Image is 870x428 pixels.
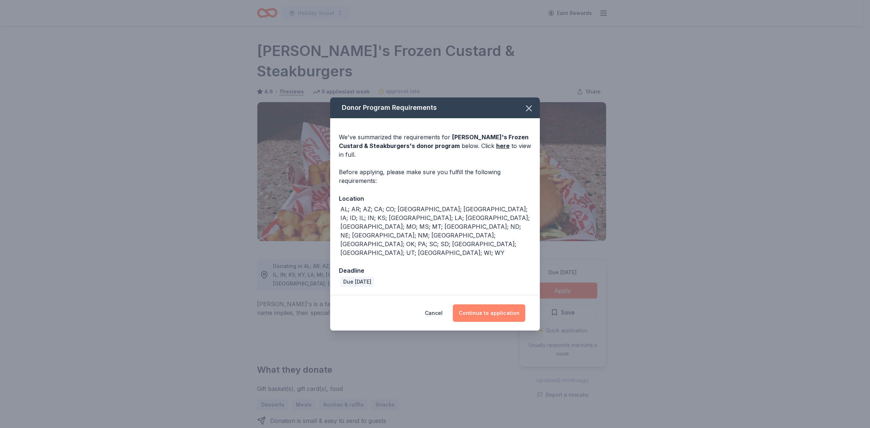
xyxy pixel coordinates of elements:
[340,205,531,257] div: AL; AR; AZ; CA; CO; [GEOGRAPHIC_DATA]; [GEOGRAPHIC_DATA]; IA; ID; IL; IN; KS; [GEOGRAPHIC_DATA]; ...
[453,304,525,322] button: Continue to application
[339,133,531,159] div: We've summarized the requirements for below. Click to view in full.
[339,168,531,185] div: Before applying, please make sure you fulfill the following requirements:
[330,97,540,118] div: Donor Program Requirements
[496,141,510,150] a: here
[425,304,443,322] button: Cancel
[340,277,374,287] div: Due [DATE]
[339,266,531,275] div: Deadline
[339,194,531,203] div: Location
